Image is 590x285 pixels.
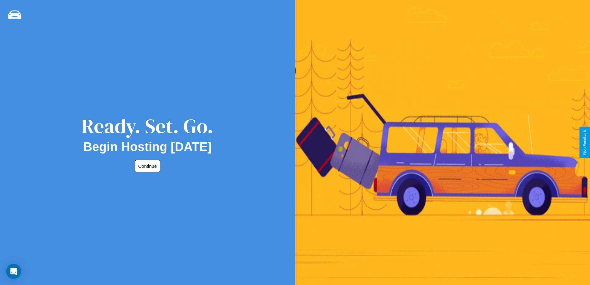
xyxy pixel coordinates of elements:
[81,112,213,140] div: Ready. Set. Go.
[135,160,160,172] button: Continue
[583,130,587,155] div: Give Feedback
[6,264,21,279] div: Open Intercom Messenger
[83,140,212,154] h2: Begin Hosting [DATE]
